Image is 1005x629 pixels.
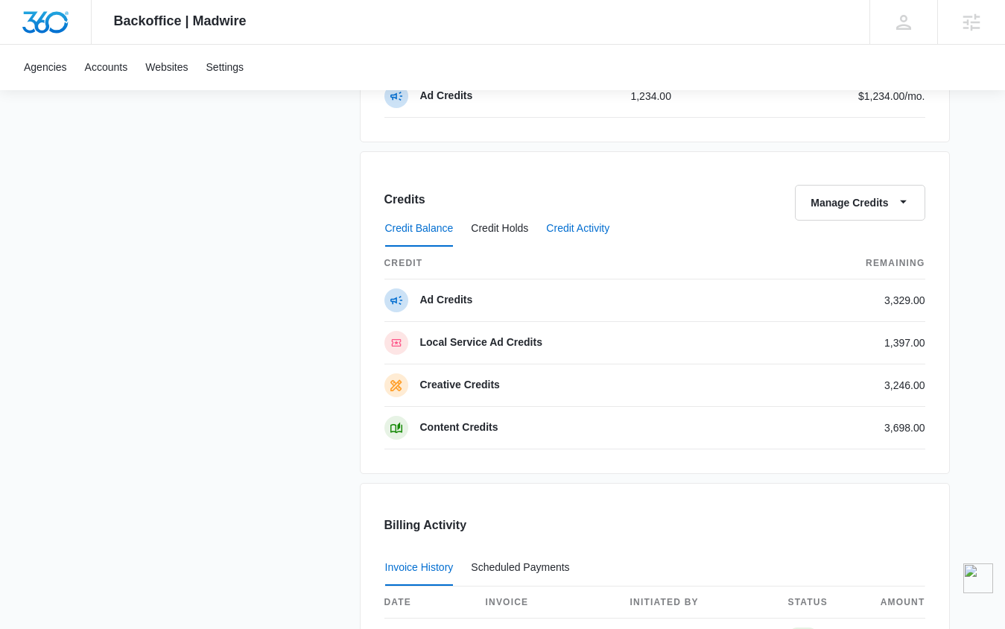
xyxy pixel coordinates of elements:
[420,89,473,104] p: Ad Credits
[618,587,776,619] th: Initiated By
[420,293,473,308] p: Ad Credits
[766,407,925,449] td: 3,698.00
[766,322,925,364] td: 1,397.00
[471,562,575,572] div: Scheduled Payments
[766,247,925,279] th: Remaining
[795,185,925,221] button: Manage Credits
[385,550,454,586] button: Invoice History
[385,211,454,247] button: Credit Balance
[866,587,925,619] th: amount
[546,211,609,247] button: Credit Activity
[15,45,76,90] a: Agencies
[114,13,247,29] span: Backoffice | Madwire
[776,587,866,619] th: status
[136,45,197,90] a: Websites
[76,45,137,90] a: Accounts
[471,211,528,247] button: Credit Holds
[474,587,618,619] th: invoice
[197,45,253,90] a: Settings
[766,279,925,322] td: 3,329.00
[384,247,766,279] th: credit
[420,378,500,393] p: Creative Credits
[904,90,925,102] span: /mo.
[384,516,925,534] h3: Billing Activity
[855,89,925,104] p: $1,234.00
[420,335,542,350] p: Local Service Ad Credits
[384,587,474,619] th: date
[618,75,744,118] td: 1,234.00
[766,364,925,407] td: 3,246.00
[420,420,498,435] p: Content Credits
[384,191,425,209] h3: Credits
